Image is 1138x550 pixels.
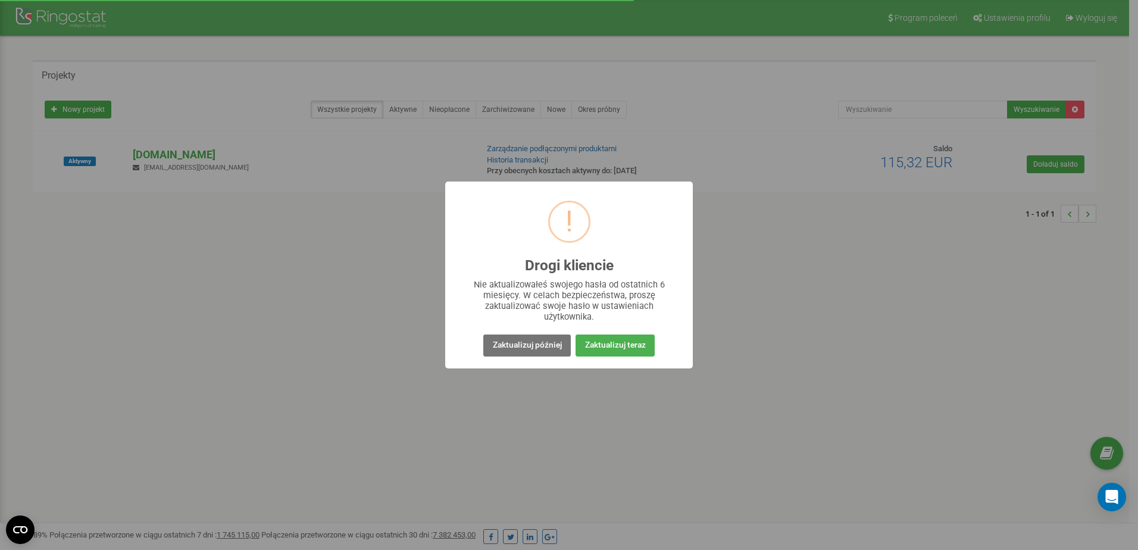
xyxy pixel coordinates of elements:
[525,258,614,274] h2: Drogi kliencie
[483,335,570,357] button: Zaktualizuj później
[469,279,670,322] div: Nie aktualizowałeś swojego hasła od ostatnich 6 miesięcy. W celach bezpieczeństwa, proszę zaktual...
[1098,483,1126,511] div: Open Intercom Messenger
[576,335,654,357] button: Zaktualizuj teraz
[6,515,35,544] button: Open CMP widget
[565,202,573,241] div: !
